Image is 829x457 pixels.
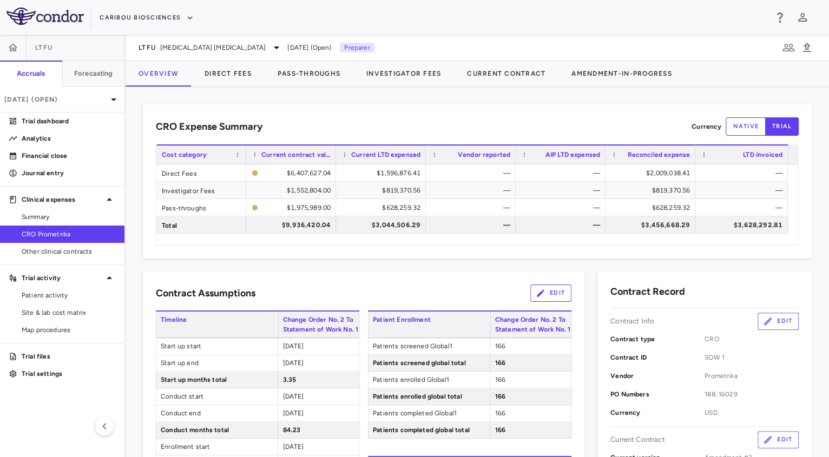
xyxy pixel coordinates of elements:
button: Edit [758,313,799,330]
img: logo-full-SnFGN8VE.png [6,8,84,25]
span: LTFU [35,43,52,52]
span: Cost category [162,151,207,158]
span: LTD invoiced [743,151,782,158]
span: USD [705,408,799,418]
span: Patient Enrollment [368,312,490,337]
div: — [525,216,600,234]
p: Journal entry [22,168,116,178]
span: [DATE] [282,359,304,367]
button: Pass-Throughs [265,61,353,87]
button: Caribou Biosciences [100,9,194,27]
div: Total [156,216,246,233]
h6: Contract Assumptions [156,286,255,301]
span: Other clinical contracts [22,247,116,256]
p: Trial settings [22,369,116,379]
span: [DATE] [282,393,304,400]
div: — [436,216,510,234]
p: Current Contract [610,435,664,445]
h6: Contract Record [610,284,685,299]
span: Summary [22,212,116,222]
div: $819,370.56 [346,182,420,199]
span: LTFU [139,43,156,52]
span: The contract record and uploaded budget values do not match. Please review the contract record an... [252,165,331,181]
span: Conduct end [156,405,278,421]
span: Map procedures [22,325,116,335]
h6: Forecasting [74,69,113,78]
h6: CRO Expense Summary [156,120,262,134]
span: 3.35 [282,376,296,383]
p: Trial files [22,352,116,361]
span: Enrollment start [156,439,278,455]
div: $628,259.32 [615,199,690,216]
span: Patients screened global total [369,355,490,371]
p: Contract ID [610,353,705,362]
div: $1,975,989.00 [262,199,331,216]
p: [DATE] (Open) [4,95,107,104]
div: — [436,182,510,199]
span: The contract record and uploaded budget values do not match. Please review the contract record an... [252,200,331,215]
p: Analytics [22,134,116,143]
p: Vendor [610,371,705,381]
button: trial [765,117,799,136]
div: $3,044,506.29 [346,216,420,234]
span: Conduct start [156,388,278,405]
span: Current contract value [261,151,331,158]
button: Direct Fees [192,61,265,87]
div: Pass-throughs [156,199,246,216]
p: Clinical expenses [22,195,103,204]
span: 166 [495,376,505,383]
div: $1,596,876.41 [346,164,420,182]
div: $3,456,668.29 [615,216,690,234]
button: Amendment-In-Progress [558,61,685,87]
span: Patients completed Global1 [369,405,490,421]
p: PO Numbers [610,389,705,399]
div: — [436,199,510,216]
span: Prometrika [705,371,799,381]
span: 166 [495,426,505,434]
span: Start up end [156,355,278,371]
span: [DATE] [282,443,304,451]
div: $2,009,038.41 [615,164,690,182]
span: SOW 1 [705,353,799,362]
button: Investigator Fees [353,61,454,87]
span: [DATE] [282,342,304,350]
p: Currency [692,122,721,131]
span: Vendor reported [458,151,510,158]
div: $3,628,292.81 [705,216,782,234]
span: Timeline [156,312,278,337]
p: Trial dashboard [22,116,116,126]
button: Edit [530,284,571,302]
div: $1,552,804.00 [256,182,331,199]
span: [DATE] [282,409,304,417]
div: $819,370.56 [615,182,690,199]
span: Patients completed global total [369,422,490,438]
span: Patients screened Global1 [369,338,490,354]
button: Edit [758,431,799,448]
div: — [705,164,782,182]
p: Currency [610,408,705,418]
span: 166 [495,342,505,350]
div: — [525,182,600,199]
div: — [705,199,782,216]
div: $6,407,627.04 [262,164,331,182]
button: Overview [126,61,192,87]
span: [DATE] (Open) [287,43,331,52]
div: $628,259.32 [346,199,420,216]
p: Contract Info [610,316,654,326]
span: Change Order No. 2 To Statement of Work No. 1 [278,312,359,337]
span: Start up months total [156,372,278,388]
span: CRO [705,334,799,344]
p: Financial close [22,151,116,161]
button: native [726,117,766,136]
p: Trial activity [22,273,103,283]
span: AIP LTD expensed [545,151,600,158]
span: 166 [495,409,505,417]
div: $9,936,420.04 [256,216,331,234]
p: Preparer [340,43,374,52]
p: Contract type [610,334,705,344]
span: Current LTD expensed [351,151,420,158]
span: Change Order No. 2 To Statement of Work No. 1 [490,312,571,337]
span: 166 [495,393,505,400]
span: CRO Prometrika [22,229,116,239]
span: Reconciled expense [627,151,690,158]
